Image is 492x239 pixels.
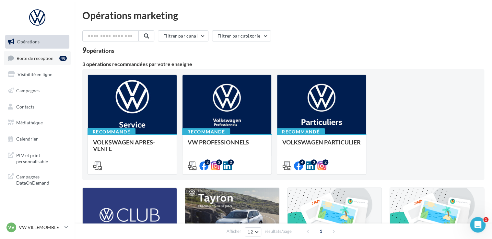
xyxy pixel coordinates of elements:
[248,229,253,234] span: 12
[18,72,52,77] span: Visibilité en ligne
[311,159,317,165] div: 3
[93,139,155,152] span: VOLKSWAGEN APRES-VENTE
[216,159,222,165] div: 2
[5,221,69,233] a: VV VW VILLEMOMBLE
[4,132,71,146] a: Calendrier
[188,139,249,146] span: VW PROFESSIONNELS
[4,170,71,189] a: Campagnes DataOnDemand
[4,51,71,65] a: Boîte de réception48
[282,139,361,146] span: VOLKSWAGEN PARTICULIER
[16,120,43,125] span: Médiathèque
[228,159,234,165] div: 2
[82,47,114,54] div: 9
[87,48,114,53] div: opérations
[212,30,271,41] button: Filtrer par catégorie
[483,217,488,222] span: 1
[17,39,40,44] span: Opérations
[17,55,53,61] span: Boîte de réception
[88,128,135,135] div: Recommandé
[182,128,230,135] div: Recommandé
[16,104,34,109] span: Contacts
[4,116,71,130] a: Médiathèque
[8,224,15,231] span: VV
[82,10,484,20] div: Opérations marketing
[16,151,67,165] span: PLV et print personnalisable
[299,159,305,165] div: 4
[4,148,71,167] a: PLV et print personnalisable
[227,228,241,234] span: Afficher
[19,224,62,231] p: VW VILLEMOMBLE
[322,159,328,165] div: 2
[4,68,71,81] a: Visibilité en ligne
[82,62,484,67] div: 3 opérations recommandées par votre enseigne
[205,159,210,165] div: 2
[4,100,71,114] a: Contacts
[16,172,67,186] span: Campagnes DataOnDemand
[470,217,486,233] iframe: Intercom live chat
[16,136,38,142] span: Calendrier
[158,30,208,41] button: Filtrer par canal
[245,227,261,236] button: 12
[4,35,71,49] a: Opérations
[265,228,292,234] span: résultats/page
[59,56,67,61] div: 48
[316,226,326,236] span: 1
[277,128,325,135] div: Recommandé
[4,84,71,97] a: Campagnes
[16,88,40,93] span: Campagnes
